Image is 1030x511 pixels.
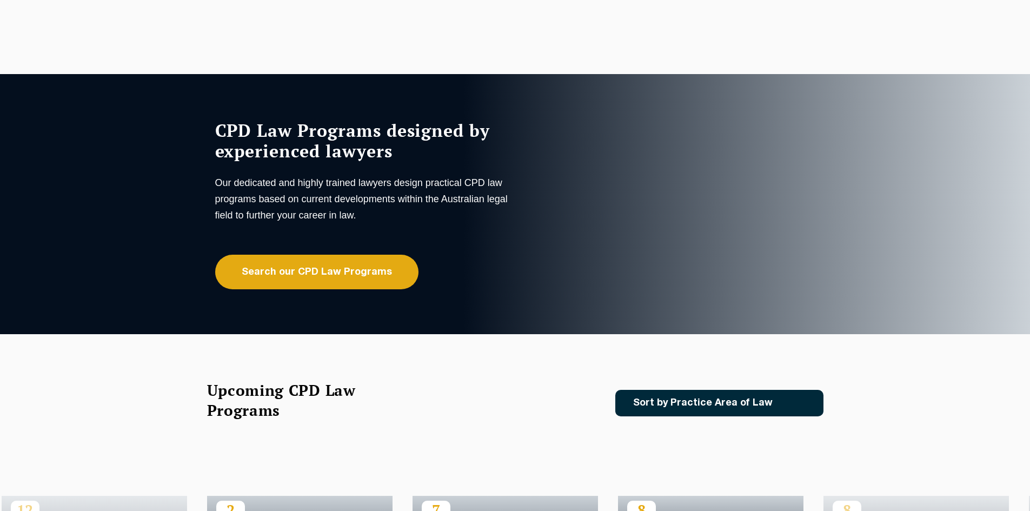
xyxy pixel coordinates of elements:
[615,390,823,416] a: Sort by Practice Area of Law
[215,120,513,161] h1: CPD Law Programs designed by experienced lawyers
[207,380,383,420] h2: Upcoming CPD Law Programs
[215,175,513,223] p: Our dedicated and highly trained lawyers design practical CPD law programs based on current devel...
[790,399,802,408] img: Icon
[215,255,418,289] a: Search our CPD Law Programs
